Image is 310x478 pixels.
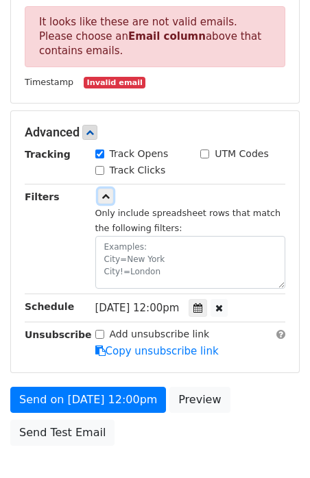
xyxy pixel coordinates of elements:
[25,77,73,87] small: Timestamp
[110,163,166,178] label: Track Clicks
[10,420,115,446] a: Send Test Email
[95,345,219,357] a: Copy unsubscribe link
[215,147,268,161] label: UTM Codes
[25,149,71,160] strong: Tracking
[110,147,169,161] label: Track Opens
[169,387,230,413] a: Preview
[128,30,206,43] strong: Email column
[25,301,74,312] strong: Schedule
[25,191,60,202] strong: Filters
[95,302,180,314] span: [DATE] 12:00pm
[241,412,310,478] iframe: Chat Widget
[84,77,145,88] small: Invalid email
[25,6,285,67] p: It looks like these are not valid emails. Please choose an above that contains emails.
[25,125,285,140] h5: Advanced
[110,327,210,342] label: Add unsubscribe link
[10,387,166,413] a: Send on [DATE] 12:00pm
[25,329,92,340] strong: Unsubscribe
[95,208,281,234] small: Only include spreadsheet rows that match the following filters:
